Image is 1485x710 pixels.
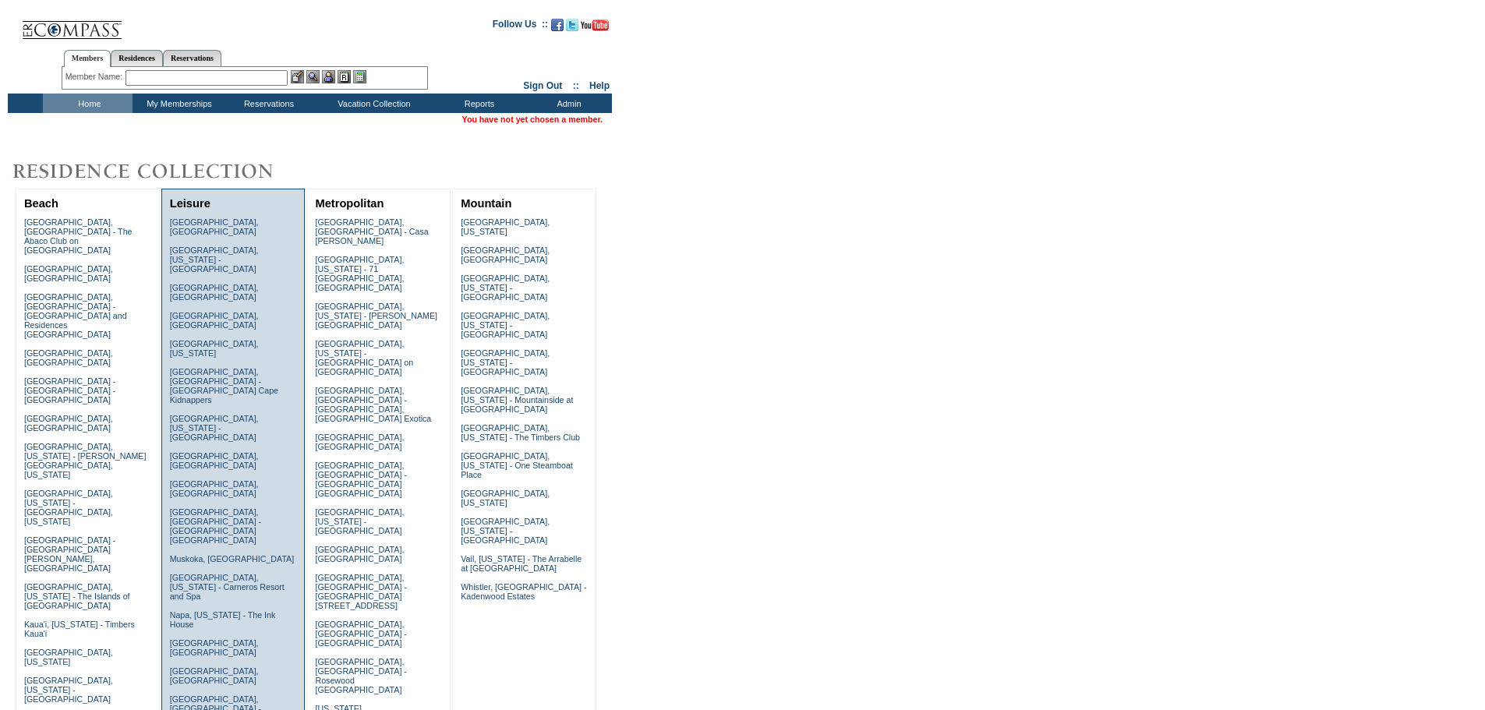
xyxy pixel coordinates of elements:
a: [GEOGRAPHIC_DATA], [GEOGRAPHIC_DATA] - Casa [PERSON_NAME] [315,217,428,245]
a: Become our fan on Facebook [551,23,564,33]
div: Member Name: [65,70,126,83]
a: [GEOGRAPHIC_DATA], [GEOGRAPHIC_DATA] [461,245,550,264]
a: [GEOGRAPHIC_DATA], [GEOGRAPHIC_DATA] - The Abaco Club on [GEOGRAPHIC_DATA] [24,217,133,255]
a: Members [64,50,111,67]
a: Sign Out [523,80,562,91]
a: [GEOGRAPHIC_DATA], [US_STATE] - [GEOGRAPHIC_DATA], [US_STATE] [24,489,113,526]
td: Home [43,94,133,113]
a: [GEOGRAPHIC_DATA], [GEOGRAPHIC_DATA] - [GEOGRAPHIC_DATA] and Residences [GEOGRAPHIC_DATA] [24,292,127,339]
a: Whistler, [GEOGRAPHIC_DATA] - Kadenwood Estates [461,582,586,601]
a: [GEOGRAPHIC_DATA], [GEOGRAPHIC_DATA] [24,414,113,433]
a: Napa, [US_STATE] - The Ink House [170,610,276,629]
a: [GEOGRAPHIC_DATA], [US_STATE] - The Islands of [GEOGRAPHIC_DATA] [24,582,130,610]
a: Residences [111,50,163,66]
a: Help [589,80,610,91]
a: [GEOGRAPHIC_DATA], [US_STATE] [461,217,550,236]
a: [GEOGRAPHIC_DATA], [US_STATE] - [GEOGRAPHIC_DATA] [461,311,550,339]
a: [GEOGRAPHIC_DATA], [GEOGRAPHIC_DATA] - [GEOGRAPHIC_DATA] [315,620,406,648]
a: [GEOGRAPHIC_DATA], [US_STATE] - [GEOGRAPHIC_DATA] on [GEOGRAPHIC_DATA] [315,339,413,376]
a: Muskoka, [GEOGRAPHIC_DATA] [170,554,294,563]
td: Vacation Collection [312,94,433,113]
a: [GEOGRAPHIC_DATA], [GEOGRAPHIC_DATA] - [GEOGRAPHIC_DATA][STREET_ADDRESS] [315,573,406,610]
a: Subscribe to our YouTube Channel [581,23,609,33]
a: [GEOGRAPHIC_DATA], [US_STATE] [461,489,550,507]
a: [GEOGRAPHIC_DATA], [GEOGRAPHIC_DATA] - [GEOGRAPHIC_DATA], [GEOGRAPHIC_DATA] Exotica [315,386,431,423]
a: Reservations [163,50,221,66]
td: Reports [433,94,522,113]
a: [GEOGRAPHIC_DATA], [GEOGRAPHIC_DATA] [170,479,259,498]
span: You have not yet chosen a member. [462,115,603,124]
a: Vail, [US_STATE] - The Arrabelle at [GEOGRAPHIC_DATA] [461,554,582,573]
a: [GEOGRAPHIC_DATA], [GEOGRAPHIC_DATA] [170,638,259,657]
a: [GEOGRAPHIC_DATA], [GEOGRAPHIC_DATA] [170,666,259,685]
img: Destinations by Exclusive Resorts [8,156,312,187]
td: Admin [522,94,612,113]
a: [GEOGRAPHIC_DATA], [US_STATE] - [PERSON_NAME][GEOGRAPHIC_DATA] [315,302,437,330]
a: Metropolitan [315,197,384,210]
a: [GEOGRAPHIC_DATA], [GEOGRAPHIC_DATA] - Rosewood [GEOGRAPHIC_DATA] [315,657,406,694]
a: [GEOGRAPHIC_DATA], [US_STATE] - [GEOGRAPHIC_DATA] [461,274,550,302]
a: Kaua'i, [US_STATE] - Timbers Kaua'i [24,620,135,638]
a: [GEOGRAPHIC_DATA], [US_STATE] - [PERSON_NAME][GEOGRAPHIC_DATA], [US_STATE] [24,442,147,479]
span: :: [573,80,579,91]
a: [GEOGRAPHIC_DATA], [US_STATE] - [GEOGRAPHIC_DATA] [170,414,259,442]
img: Become our fan on Facebook [551,19,564,31]
a: [GEOGRAPHIC_DATA], [US_STATE] - The Timbers Club [461,423,580,442]
td: Reservations [222,94,312,113]
img: Impersonate [322,70,335,83]
a: [GEOGRAPHIC_DATA], [US_STATE] - 71 [GEOGRAPHIC_DATA], [GEOGRAPHIC_DATA] [315,255,404,292]
img: b_calculator.gif [353,70,366,83]
a: [GEOGRAPHIC_DATA], [GEOGRAPHIC_DATA] - [GEOGRAPHIC_DATA] Cape Kidnappers [170,367,278,404]
a: [GEOGRAPHIC_DATA], [GEOGRAPHIC_DATA] [315,433,404,451]
a: [GEOGRAPHIC_DATA], [GEOGRAPHIC_DATA] - [GEOGRAPHIC_DATA] [GEOGRAPHIC_DATA] [315,461,406,498]
a: [GEOGRAPHIC_DATA], [US_STATE] - [GEOGRAPHIC_DATA] [315,507,404,535]
a: [GEOGRAPHIC_DATA], [GEOGRAPHIC_DATA] [170,451,259,470]
td: Follow Us :: [493,17,548,36]
img: Follow us on Twitter [566,19,578,31]
a: [GEOGRAPHIC_DATA], [GEOGRAPHIC_DATA] [170,311,259,330]
a: [GEOGRAPHIC_DATA] - [GEOGRAPHIC_DATA] - [GEOGRAPHIC_DATA] [24,376,115,404]
a: [GEOGRAPHIC_DATA], [US_STATE] [24,648,113,666]
a: [GEOGRAPHIC_DATA], [US_STATE] - [GEOGRAPHIC_DATA] [461,348,550,376]
a: Mountain [461,197,511,210]
a: [GEOGRAPHIC_DATA], [US_STATE] - Mountainside at [GEOGRAPHIC_DATA] [461,386,573,414]
a: Follow us on Twitter [566,23,578,33]
a: [GEOGRAPHIC_DATA], [GEOGRAPHIC_DATA] [24,264,113,283]
a: [GEOGRAPHIC_DATA], [GEOGRAPHIC_DATA] [24,348,113,367]
a: [GEOGRAPHIC_DATA], [US_STATE] [170,339,259,358]
a: [GEOGRAPHIC_DATA], [US_STATE] - [GEOGRAPHIC_DATA] [170,245,259,274]
a: [GEOGRAPHIC_DATA], [GEOGRAPHIC_DATA] [315,545,404,563]
a: Beach [24,197,58,210]
a: [GEOGRAPHIC_DATA] - [GEOGRAPHIC_DATA][PERSON_NAME], [GEOGRAPHIC_DATA] [24,535,115,573]
a: [GEOGRAPHIC_DATA], [US_STATE] - One Steamboat Place [461,451,573,479]
img: View [306,70,320,83]
img: b_edit.gif [291,70,304,83]
a: [GEOGRAPHIC_DATA], [GEOGRAPHIC_DATA] - [GEOGRAPHIC_DATA] [GEOGRAPHIC_DATA] [170,507,261,545]
a: [GEOGRAPHIC_DATA], [US_STATE] - Carneros Resort and Spa [170,573,285,601]
img: Compass Home [21,8,122,40]
img: i.gif [8,23,20,24]
img: Subscribe to our YouTube Channel [581,19,609,31]
td: My Memberships [133,94,222,113]
a: [GEOGRAPHIC_DATA], [GEOGRAPHIC_DATA] [170,217,259,236]
a: Leisure [170,197,210,210]
a: [GEOGRAPHIC_DATA], [GEOGRAPHIC_DATA] [170,283,259,302]
img: Reservations [338,70,351,83]
a: [GEOGRAPHIC_DATA], [US_STATE] - [GEOGRAPHIC_DATA] [24,676,113,704]
a: [GEOGRAPHIC_DATA], [US_STATE] - [GEOGRAPHIC_DATA] [461,517,550,545]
